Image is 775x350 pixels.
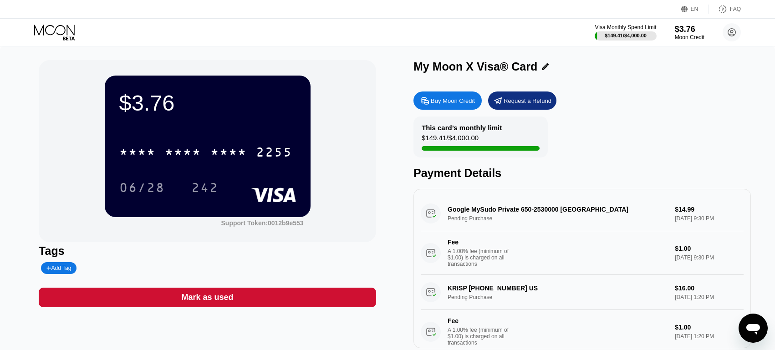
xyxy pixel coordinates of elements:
[221,219,304,227] div: Support Token:0012b9e553
[112,176,172,199] div: 06/28
[421,231,744,275] div: FeeA 1.00% fee (minimum of $1.00) is charged on all transactions$1.00[DATE] 9:30 PM
[119,182,165,196] div: 06/28
[488,91,556,110] div: Request a Refund
[431,97,475,105] div: Buy Moon Credit
[675,34,704,41] div: Moon Credit
[448,327,516,346] div: A 1.00% fee (minimum of $1.00) is charged on all transactions
[46,265,71,271] div: Add Tag
[448,317,511,325] div: Fee
[605,33,647,38] div: $149.41 / $4,000.00
[422,124,502,132] div: This card’s monthly limit
[675,324,744,331] div: $1.00
[39,244,376,258] div: Tags
[730,6,741,12] div: FAQ
[691,6,699,12] div: EN
[256,146,292,161] div: 2255
[448,248,516,267] div: A 1.00% fee (minimum of $1.00) is charged on all transactions
[191,182,219,196] div: 242
[448,238,511,246] div: Fee
[413,167,751,180] div: Payment Details
[504,97,551,105] div: Request a Refund
[675,254,744,261] div: [DATE] 9:30 PM
[39,288,376,307] div: Mark as used
[595,24,656,41] div: Visa Monthly Spend Limit$149.41/$4,000.00
[675,25,704,34] div: $3.76
[422,134,479,146] div: $149.41 / $4,000.00
[413,91,482,110] div: Buy Moon Credit
[675,333,744,340] div: [DATE] 1:20 PM
[413,60,537,73] div: My Moon X Visa® Card
[41,262,76,274] div: Add Tag
[595,24,656,30] div: Visa Monthly Spend Limit
[675,25,704,41] div: $3.76Moon Credit
[119,90,296,116] div: $3.76
[184,176,225,199] div: 242
[681,5,709,14] div: EN
[675,245,744,252] div: $1.00
[182,292,234,303] div: Mark as used
[221,219,304,227] div: Support Token: 0012b9e553
[709,5,741,14] div: FAQ
[739,314,768,343] iframe: Button to launch messaging window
